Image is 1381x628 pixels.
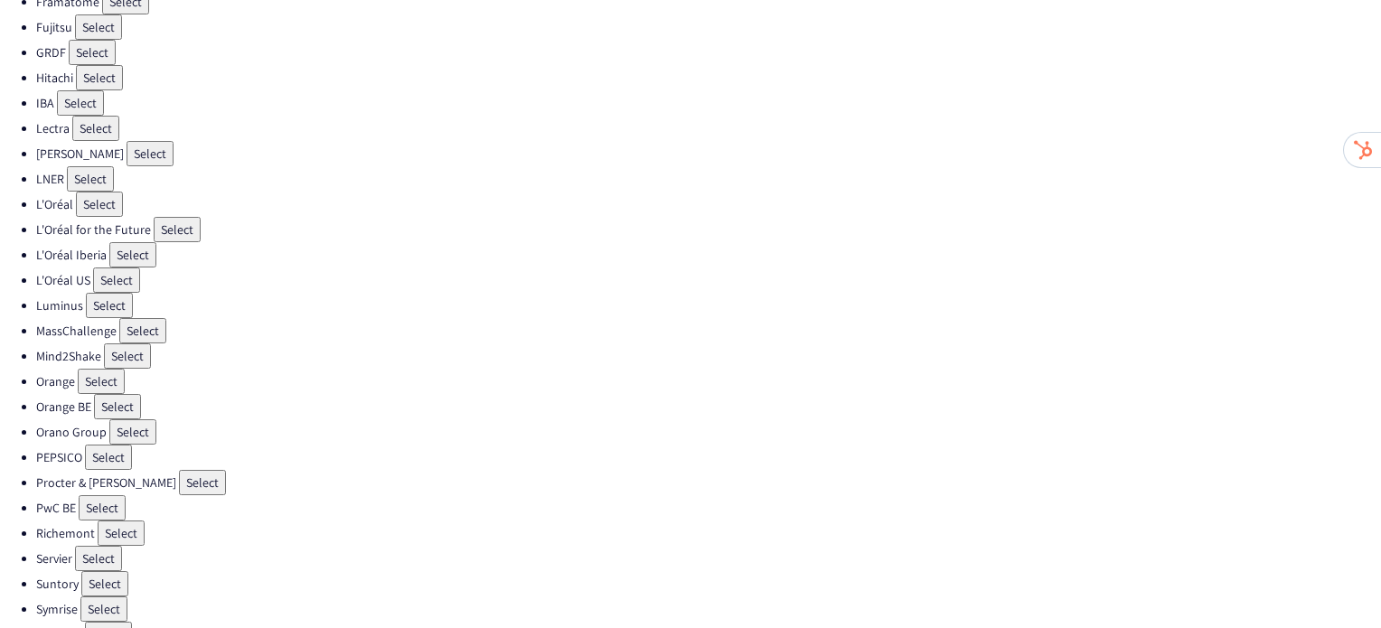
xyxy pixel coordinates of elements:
[109,242,156,267] button: Select
[36,14,1381,40] li: Fujitsu
[36,267,1381,293] li: L'Oréal US
[93,267,140,293] button: Select
[79,495,126,520] button: Select
[36,192,1381,217] li: L'Oréal
[36,394,1381,419] li: Orange BE
[80,596,127,622] button: Select
[98,520,145,546] button: Select
[1291,541,1381,628] iframe: Chat Widget
[36,596,1381,622] li: Symrise
[86,293,133,318] button: Select
[76,65,123,90] button: Select
[36,419,1381,445] li: Orano Group
[36,445,1381,470] li: PEPSICO
[36,318,1381,343] li: MassChallenge
[36,141,1381,166] li: [PERSON_NAME]
[36,470,1381,495] li: Procter & [PERSON_NAME]
[72,116,119,141] button: Select
[36,293,1381,318] li: Luminus
[57,90,104,116] button: Select
[36,65,1381,90] li: Hitachi
[104,343,151,369] button: Select
[78,369,125,394] button: Select
[36,116,1381,141] li: Lectra
[179,470,226,495] button: Select
[154,217,201,242] button: Select
[76,192,123,217] button: Select
[36,520,1381,546] li: Richemont
[81,571,128,596] button: Select
[75,546,122,571] button: Select
[67,166,114,192] button: Select
[36,546,1381,571] li: Servier
[94,394,141,419] button: Select
[69,40,116,65] button: Select
[36,166,1381,192] li: LNER
[109,419,156,445] button: Select
[36,369,1381,394] li: Orange
[36,495,1381,520] li: PwC BE
[127,141,174,166] button: Select
[36,40,1381,65] li: GRDF
[119,318,166,343] button: Select
[36,242,1381,267] li: L'Oréal Iberia
[36,571,1381,596] li: Suntory
[36,217,1381,242] li: L'Oréal for the Future
[36,90,1381,116] li: IBA
[75,14,122,40] button: Select
[36,343,1381,369] li: Mind2Shake
[85,445,132,470] button: Select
